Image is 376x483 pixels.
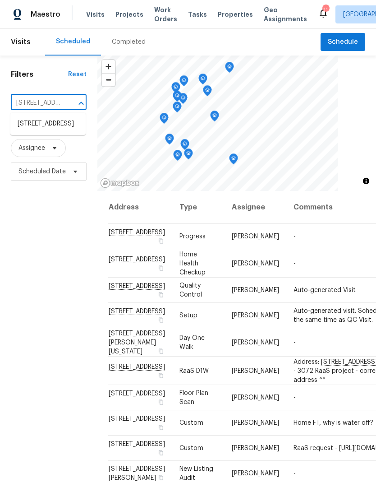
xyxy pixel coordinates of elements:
[171,82,180,96] div: Map marker
[361,176,371,186] button: Toggle attribution
[184,149,193,163] div: Map marker
[172,191,225,224] th: Type
[157,291,165,299] button: Copy Address
[102,74,115,86] span: Zoom out
[232,287,279,293] span: [PERSON_NAME]
[18,144,45,153] span: Assignee
[97,56,338,191] canvas: Map
[157,449,165,457] button: Copy Address
[188,11,207,18] span: Tasks
[157,316,165,324] button: Copy Address
[109,441,165,447] span: [STREET_ADDRESS]
[293,470,296,477] span: -
[264,5,307,23] span: Geo Assignments
[210,111,219,125] div: Map marker
[218,10,253,19] span: Properties
[229,153,238,167] div: Map marker
[173,102,182,116] div: Map marker
[108,191,172,224] th: Address
[102,73,115,86] button: Zoom out
[179,283,202,298] span: Quality Control
[232,445,279,451] span: [PERSON_NAME]
[10,116,86,131] li: [STREET_ADDRESS]
[11,70,68,79] h1: Filters
[68,70,87,79] div: Reset
[180,139,189,153] div: Map marker
[157,474,165,482] button: Copy Address
[56,37,90,46] div: Scheduled
[109,416,165,422] span: [STREET_ADDRESS]
[179,334,205,350] span: Day One Walk
[321,33,365,51] button: Schedule
[232,233,279,240] span: [PERSON_NAME]
[225,62,234,76] div: Map marker
[157,264,165,272] button: Copy Address
[232,367,279,374] span: [PERSON_NAME]
[232,260,279,266] span: [PERSON_NAME]
[179,390,208,405] span: Floor Plan Scan
[198,74,207,88] div: Map marker
[179,233,206,240] span: Progress
[157,371,165,379] button: Copy Address
[75,97,87,110] button: Close
[232,339,279,345] span: [PERSON_NAME]
[179,466,213,481] span: New Listing Audit
[157,423,165,432] button: Copy Address
[179,251,206,275] span: Home Health Checkup
[179,445,203,451] span: Custom
[179,367,209,374] span: RaaS D1W
[157,398,165,406] button: Copy Address
[293,339,296,345] span: -
[225,191,286,224] th: Assignee
[102,60,115,73] button: Zoom in
[293,233,296,240] span: -
[293,287,356,293] span: Auto-generated Visit
[293,260,296,266] span: -
[173,150,182,164] div: Map marker
[160,113,169,127] div: Map marker
[232,470,279,477] span: [PERSON_NAME]
[363,176,369,186] span: Toggle attribution
[11,32,31,52] span: Visits
[100,178,140,188] a: Mapbox homepage
[179,420,203,426] span: Custom
[179,312,197,319] span: Setup
[328,37,358,48] span: Schedule
[115,10,143,19] span: Projects
[112,37,146,46] div: Completed
[157,237,165,245] button: Copy Address
[165,134,174,148] div: Map marker
[18,167,66,176] span: Scheduled Date
[293,395,296,401] span: -
[31,10,60,19] span: Maestro
[322,5,329,14] div: 11
[86,10,105,19] span: Visits
[157,347,165,355] button: Copy Address
[232,395,279,401] span: [PERSON_NAME]
[11,96,61,110] input: Search for an address...
[293,420,373,426] span: Home FT, why is water off?
[203,85,212,99] div: Map marker
[179,93,188,107] div: Map marker
[154,5,177,23] span: Work Orders
[179,75,188,89] div: Map marker
[109,466,165,481] span: [STREET_ADDRESS][PERSON_NAME]
[232,420,279,426] span: [PERSON_NAME]
[232,312,279,319] span: [PERSON_NAME]
[173,91,182,105] div: Map marker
